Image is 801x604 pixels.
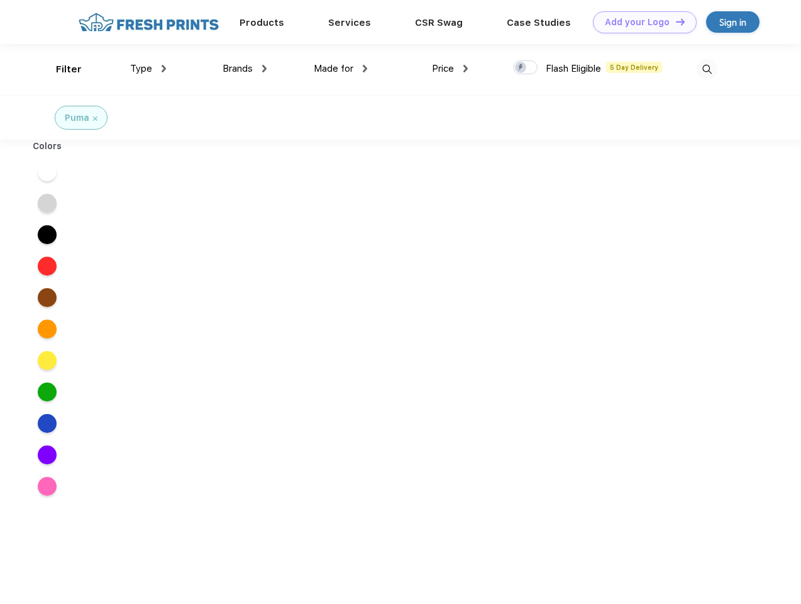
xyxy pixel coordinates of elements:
[93,116,97,121] img: filter_cancel.svg
[546,63,601,74] span: Flash Eligible
[432,63,454,74] span: Price
[363,65,367,72] img: dropdown.png
[605,17,670,28] div: Add your Logo
[706,11,760,33] a: Sign in
[606,62,662,73] span: 5 Day Delivery
[415,17,463,28] a: CSR Swag
[328,17,371,28] a: Services
[65,111,89,125] div: Puma
[162,65,166,72] img: dropdown.png
[130,63,152,74] span: Type
[75,11,223,33] img: fo%20logo%202.webp
[719,15,746,30] div: Sign in
[463,65,468,72] img: dropdown.png
[240,17,284,28] a: Products
[262,65,267,72] img: dropdown.png
[23,140,72,153] div: Colors
[676,18,685,25] img: DT
[223,63,253,74] span: Brands
[314,63,353,74] span: Made for
[56,62,82,77] div: Filter
[697,59,717,80] img: desktop_search.svg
